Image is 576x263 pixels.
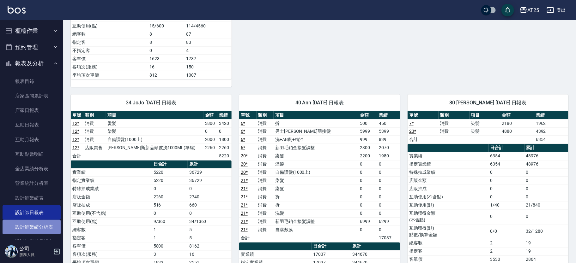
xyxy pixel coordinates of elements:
td: [PERSON_NAME]斯新品頭皮洗1000ML(單罐) [106,144,203,152]
span: 34 JoJo [DATE] 日報表 [78,100,224,106]
td: 2070 [377,144,400,152]
td: 16 [148,63,185,71]
td: 87 [185,30,232,38]
td: 3420 [217,119,232,127]
td: 消費 [257,226,274,234]
td: 5220 [217,152,232,160]
td: 516 [152,201,188,209]
td: 互助獲得(點) 點數/換算金額 [408,224,489,239]
a: 設計師業績表 [3,191,61,205]
td: 500 [358,119,377,127]
a: 店家區間累計表 [3,89,61,103]
button: 登出 [544,4,568,16]
td: 消費 [257,177,274,185]
td: 指定客 [71,234,152,242]
td: 客項次(服務) [71,63,148,71]
td: 洗髮 [274,209,358,218]
td: 總客數 [408,239,489,247]
td: 17037 [377,234,400,242]
td: 3800 [203,119,218,127]
td: 812 [148,71,185,79]
button: 報表及分析 [3,55,61,72]
td: 5220 [152,177,188,185]
td: 48976 [524,152,568,160]
td: 店販金額 [71,193,152,201]
a: 報表目錄 [3,74,61,89]
th: 金額 [500,111,534,120]
td: 新羽毛鉑金接髮調整 [274,144,358,152]
td: 指定實業績 [408,160,489,168]
td: 6299 [377,218,400,226]
td: 消費 [83,127,106,136]
td: 消費 [257,152,274,160]
a: 設計師日報表 [3,205,61,220]
td: 0 [203,127,218,136]
td: 0/0 [489,224,524,239]
td: 自備護髮(1000上) [274,168,358,177]
td: 消費 [439,127,470,136]
td: 83 [185,38,232,46]
td: 8 [148,30,185,38]
td: 0 [358,193,377,201]
td: 36729 [188,177,232,185]
td: 消費 [257,127,274,136]
td: 0 [377,209,400,218]
td: 互助使用(點) [71,22,148,30]
td: 0 [358,168,377,177]
td: 染髮 [470,119,500,127]
td: 2740 [188,193,232,201]
td: 消費 [257,201,274,209]
td: 0 [358,209,377,218]
button: AT25 [517,4,542,17]
td: 5800 [152,242,188,250]
td: 0 [524,193,568,201]
td: 互助使用(不含點) [71,209,152,218]
td: 消費 [83,136,106,144]
td: 合計 [239,234,257,242]
td: 漂髮 [274,160,358,168]
td: 2260 [217,144,232,152]
img: Logo [8,6,26,14]
th: 單號 [408,111,439,120]
td: 2260 [203,144,218,152]
td: 0 [188,185,232,193]
td: 消費 [257,209,274,218]
td: 互助使用(點) [408,201,489,209]
a: 設計師業績月報表 [3,234,61,249]
td: 15/600 [148,22,185,30]
td: 消費 [257,185,274,193]
td: 洗+AB劑+精油 [274,136,358,144]
td: 男士[PERSON_NAME]羽接髮 [274,127,358,136]
td: 拆 [274,201,358,209]
td: 660 [188,201,232,209]
th: 類別 [83,111,106,120]
td: 839 [377,136,400,144]
button: 櫃檯作業 [3,23,61,39]
td: 0 [377,185,400,193]
a: 店家日報表 [3,103,61,118]
td: 店販抽成 [71,201,152,209]
th: 項目 [470,111,500,120]
td: 0 [358,160,377,168]
td: 消費 [257,193,274,201]
td: 4392 [534,127,568,136]
td: 0 [377,193,400,201]
td: 染髮 [274,185,358,193]
div: AT25 [527,6,539,14]
td: 0 [377,160,400,168]
td: 總客數 [71,226,152,234]
td: 6354 [489,152,524,160]
td: 實業績 [239,250,312,259]
th: 業績 [534,111,568,120]
td: 店販抽成 [408,185,489,193]
td: 1800 [217,136,232,144]
th: 日合計 [152,161,188,169]
table: a dense table [71,111,232,161]
td: 8162 [188,242,232,250]
td: 9/360 [152,218,188,226]
td: 指定客 [408,247,489,255]
th: 業績 [377,111,400,120]
td: 消費 [257,168,274,177]
td: 染髮 [274,177,358,185]
td: 0 [358,185,377,193]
